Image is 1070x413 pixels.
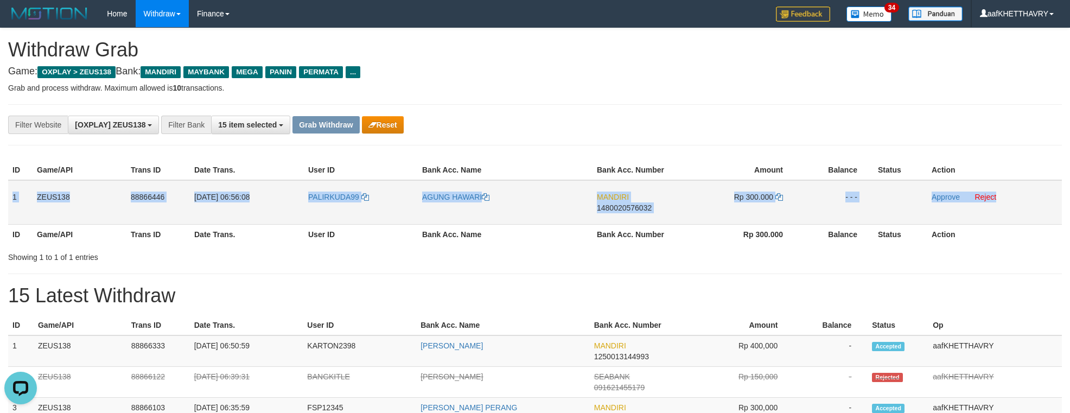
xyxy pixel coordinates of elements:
td: 88866122 [127,367,190,398]
strong: 10 [173,84,181,92]
span: ... [346,66,360,78]
th: Action [927,224,1062,244]
td: - [794,367,868,398]
th: Bank Acc. Name [418,160,593,180]
a: Reject [975,193,996,201]
span: Copy 1250013144993 to clipboard [594,352,649,361]
a: [PERSON_NAME] [421,372,483,381]
a: Copy 300000 to clipboard [775,193,783,201]
span: MAYBANK [183,66,229,78]
img: MOTION_logo.png [8,5,91,22]
span: PALIRKUDA99 [308,193,359,201]
span: 34 [884,3,899,12]
th: User ID [304,224,418,244]
span: MANDIRI [594,403,626,412]
a: AGUNG HAWARI [422,193,489,201]
span: Accepted [872,342,905,351]
td: [DATE] 06:39:31 [190,367,303,398]
td: - [794,335,868,367]
th: Bank Acc. Number [593,224,687,244]
th: Op [928,315,1062,335]
th: Amount [684,315,794,335]
td: 1 [8,180,33,225]
td: aafKHETTHAVRY [928,335,1062,367]
button: [OXPLAY] ZEUS138 [68,116,159,134]
td: [DATE] 06:50:59 [190,335,303,367]
td: 2 [8,367,34,398]
a: PALIRKUDA99 [308,193,369,201]
img: Button%20Memo.svg [846,7,892,22]
th: Game/API [34,315,127,335]
h1: Withdraw Grab [8,39,1062,61]
h1: 15 Latest Withdraw [8,285,1062,307]
th: Game/API [33,160,126,180]
span: MANDIRI [594,341,626,350]
span: [DATE] 06:56:08 [194,193,250,201]
th: Status [874,160,927,180]
th: Amount [687,160,799,180]
th: Game/API [33,224,126,244]
th: Rp 300.000 [687,224,799,244]
a: Approve [932,193,960,201]
th: Action [927,160,1062,180]
th: ID [8,160,33,180]
th: Trans ID [127,315,190,335]
th: Balance [799,160,874,180]
span: Accepted [872,404,905,413]
span: MEGA [232,66,263,78]
div: Filter Bank [161,116,211,134]
span: MANDIRI [141,66,181,78]
td: Rp 400,000 [684,335,794,367]
th: Trans ID [126,224,190,244]
span: MANDIRI [597,193,629,201]
button: Grab Withdraw [292,116,359,134]
img: panduan.png [908,7,963,21]
td: ZEUS138 [34,335,127,367]
th: Status [874,224,927,244]
th: Balance [794,315,868,335]
a: [PERSON_NAME] [421,341,483,350]
td: ZEUS138 [34,367,127,398]
th: Bank Acc. Number [590,315,684,335]
span: SEABANK [594,372,630,381]
span: Copy 1480020576032 to clipboard [597,204,652,212]
th: Date Trans. [190,224,304,244]
td: - - - [799,180,874,225]
th: User ID [303,315,416,335]
th: Bank Acc. Name [418,224,593,244]
th: User ID [304,160,418,180]
span: OXPLAY > ZEUS138 [37,66,116,78]
th: Balance [799,224,874,244]
div: Showing 1 to 1 of 1 entries [8,247,438,263]
th: Date Trans. [190,315,303,335]
span: PANIN [265,66,296,78]
button: Reset [362,116,404,134]
button: 15 item selected [211,116,290,134]
th: ID [8,224,33,244]
img: Feedback.jpg [776,7,830,22]
th: Bank Acc. Name [416,315,590,335]
td: ZEUS138 [33,180,126,225]
td: 1 [8,335,34,367]
td: BANGKITLE [303,367,416,398]
td: 88866333 [127,335,190,367]
span: Rp 300.000 [734,193,773,201]
th: Trans ID [126,160,190,180]
td: Rp 150,000 [684,367,794,398]
span: 15 item selected [218,120,277,129]
div: Filter Website [8,116,68,134]
span: 88866446 [131,193,164,201]
span: PERMATA [299,66,343,78]
td: aafKHETTHAVRY [928,367,1062,398]
th: ID [8,315,34,335]
th: Status [868,315,928,335]
span: Rejected [872,373,902,382]
h4: Game: Bank: [8,66,1062,77]
th: Date Trans. [190,160,304,180]
p: Grab and process withdraw. Maximum allowed is transactions. [8,82,1062,93]
td: KARTON2398 [303,335,416,367]
a: [PERSON_NAME] PERANG [421,403,517,412]
span: [OXPLAY] ZEUS138 [75,120,145,129]
button: Open LiveChat chat widget [4,4,37,37]
span: Copy 091621455179 to clipboard [594,383,645,392]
